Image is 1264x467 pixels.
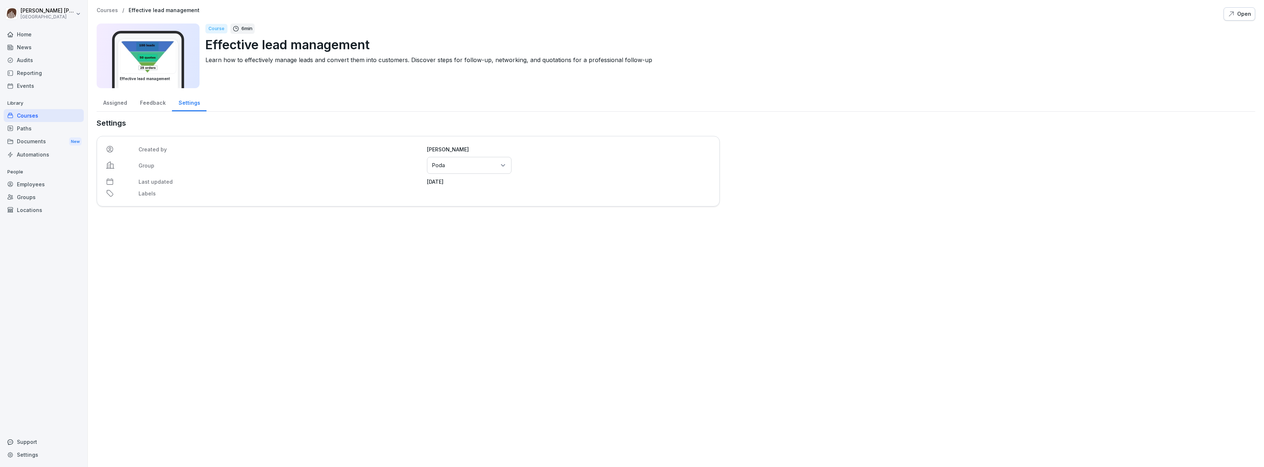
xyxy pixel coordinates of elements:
[4,191,84,204] a: Groups
[120,76,176,82] h3: Effective lead management
[139,190,422,197] p: Labels
[4,178,84,191] a: Employees
[4,122,84,135] a: Paths
[205,24,227,33] div: Course
[21,14,74,19] p: [GEOGRAPHIC_DATA]
[122,7,124,14] p: /
[4,41,84,54] a: News
[21,8,74,14] p: [PERSON_NAME] [PERSON_NAME]
[4,54,84,67] a: Audits
[4,135,84,148] a: DocumentsNew
[139,146,422,153] p: Created by
[4,435,84,448] div: Support
[4,204,84,216] a: Locations
[4,109,84,122] a: Courses
[432,162,445,169] p: Poda
[4,135,84,148] div: Documents
[427,178,711,186] p: [DATE]
[97,118,720,129] p: Settings
[205,35,1249,54] p: Effective lead management
[1224,7,1255,21] button: Open
[139,178,422,186] p: Last updated
[4,448,84,461] a: Settings
[1228,10,1251,18] div: Open
[4,166,84,178] p: People
[97,7,118,14] a: Courses
[129,7,200,14] a: Effective lead management
[139,162,422,169] p: Group
[133,93,172,111] a: Feedback
[4,67,84,79] a: Reporting
[205,55,1249,64] p: Learn how to effectively manage leads and convert them into customers. Discover steps for follow-...
[4,97,84,109] p: Library
[4,28,84,41] a: Home
[241,25,252,32] p: 6 min
[69,137,82,146] div: New
[4,79,84,92] a: Events
[97,93,133,111] a: Assigned
[427,146,711,153] p: [PERSON_NAME]
[4,148,84,161] a: Automations
[172,93,207,111] a: Settings
[120,41,176,73] img: ii4te864lx8a59yyzo957qwk.png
